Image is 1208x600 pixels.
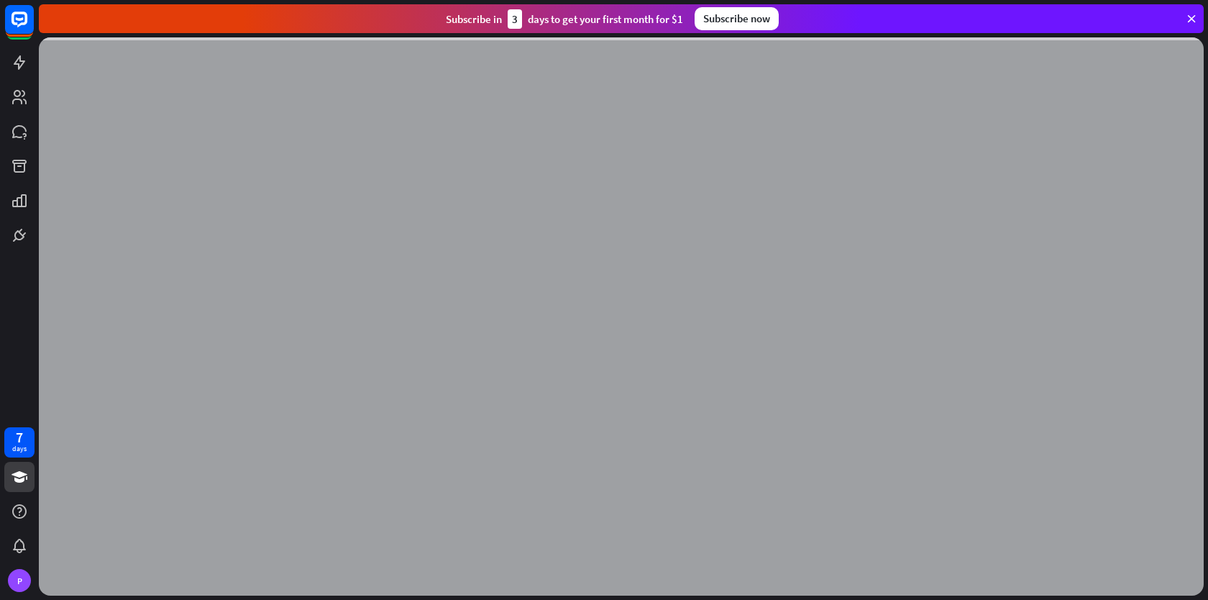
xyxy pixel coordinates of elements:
div: days [12,444,27,454]
a: 7 days [4,427,35,458]
div: Subscribe now [695,7,779,30]
div: 7 [16,431,23,444]
div: P [8,569,31,592]
div: Subscribe in days to get your first month for $1 [446,9,683,29]
div: 3 [508,9,522,29]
